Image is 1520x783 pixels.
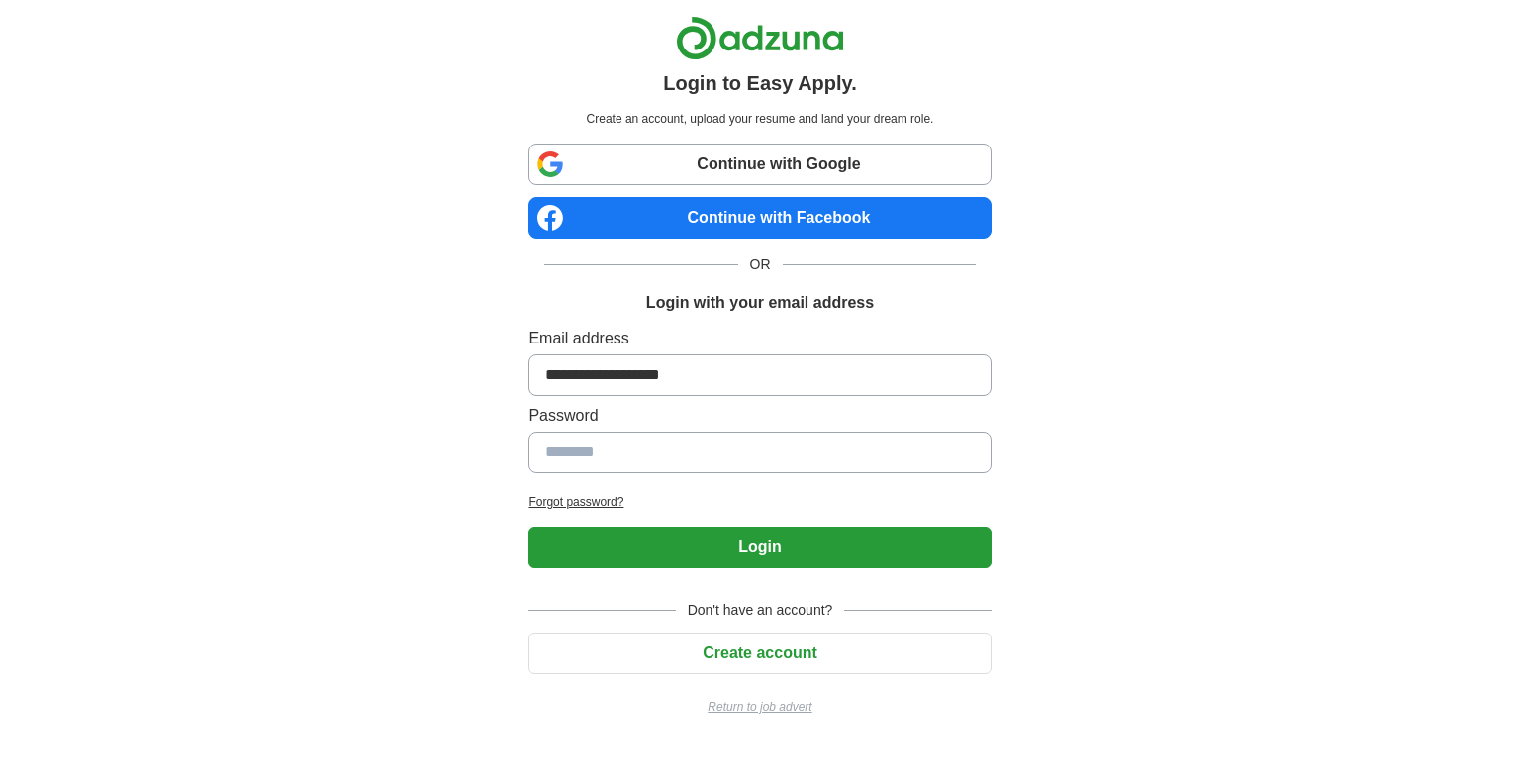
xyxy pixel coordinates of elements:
[528,527,991,568] button: Login
[738,254,783,275] span: OR
[528,327,991,350] label: Email address
[646,291,874,315] h1: Login with your email address
[676,16,844,60] img: Adzuna logo
[528,197,991,239] a: Continue with Facebook
[528,144,991,185] a: Continue with Google
[528,633,991,674] button: Create account
[528,404,991,428] label: Password
[663,68,857,98] h1: Login to Easy Apply.
[528,698,991,716] a: Return to job advert
[528,644,991,661] a: Create account
[532,110,987,128] p: Create an account, upload your resume and land your dream role.
[676,600,845,621] span: Don't have an account?
[528,493,991,511] a: Forgot password?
